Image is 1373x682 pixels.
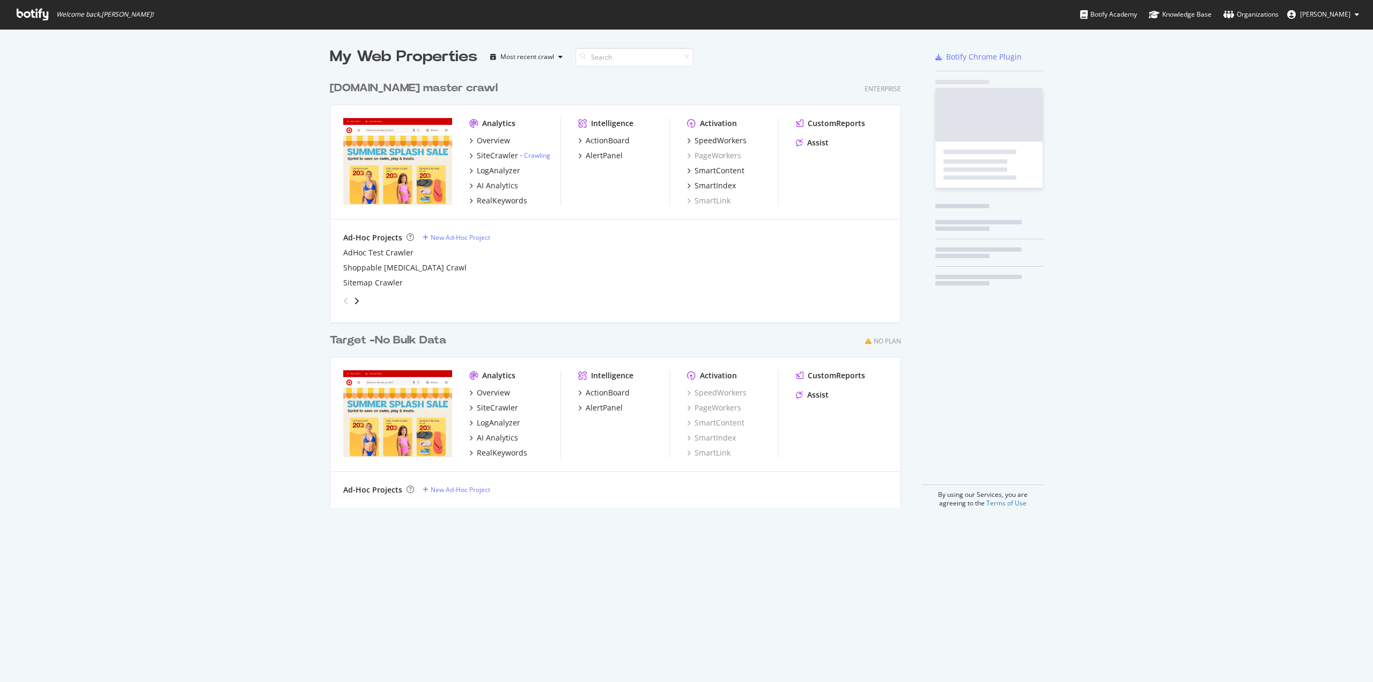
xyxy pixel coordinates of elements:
a: AdHoc Test Crawler [343,247,414,258]
a: CustomReports [796,370,865,381]
div: Most recent crawl [500,54,554,60]
div: CustomReports [808,370,865,381]
a: RealKeywords [469,448,527,458]
a: SpeedWorkers [687,135,747,146]
div: angle-left [339,292,353,310]
a: SmartIndex [687,180,736,191]
div: Activation [700,118,737,129]
a: Crawling [524,151,550,160]
div: Analytics [482,370,515,381]
div: SmartIndex [695,180,736,191]
a: AlertPanel [578,402,623,413]
div: AlertPanel [586,150,623,161]
div: [DOMAIN_NAME] master crawl [330,80,498,96]
div: Intelligence [591,118,633,129]
div: CustomReports [808,118,865,129]
img: targetsecondary.com [343,370,452,457]
div: Botify Academy [1080,9,1137,20]
a: Botify Chrome Plugin [935,52,1022,62]
a: SiteCrawler- Crawling [469,150,550,161]
a: CustomReports [796,118,865,129]
a: Overview [469,387,510,398]
a: AI Analytics [469,432,518,443]
a: SmartLink [687,195,730,206]
div: Assist [807,137,829,148]
div: RealKeywords [477,448,527,458]
div: ActionBoard [586,387,630,398]
a: Terms of Use [986,498,1027,508]
a: [DOMAIN_NAME] master crawl [330,80,502,96]
div: Ad-Hoc Projects [343,485,402,495]
div: Ad-Hoc Projects [343,232,402,243]
div: Target -No Bulk Data [330,333,446,348]
a: LogAnalyzer [469,165,520,176]
img: www.target.com [343,118,452,205]
a: Assist [796,390,829,400]
div: LogAnalyzer [477,165,520,176]
div: By using our Services, you are agreeing to the [922,485,1043,508]
div: Assist [807,390,829,400]
div: SiteCrawler [477,402,518,413]
button: Most recent crawl [486,48,567,65]
a: SmartLink [687,448,730,458]
a: ActionBoard [578,387,630,398]
a: Overview [469,135,510,146]
a: SmartIndex [687,432,736,443]
a: PageWorkers [687,402,741,413]
a: Target -No Bulk Data [330,333,451,348]
a: AI Analytics [469,180,518,191]
a: New Ad-Hoc Project [423,233,490,242]
div: Organizations [1223,9,1279,20]
a: Shoppable [MEDICAL_DATA] Crawl [343,262,467,273]
div: SpeedWorkers [695,135,747,146]
a: RealKeywords [469,195,527,206]
div: ActionBoard [586,135,630,146]
span: Welcome back, [PERSON_NAME] ! [56,10,153,19]
div: Overview [477,135,510,146]
a: LogAnalyzer [469,417,520,428]
a: SiteCrawler [469,402,518,413]
div: grid [330,68,910,508]
span: Eric Cason [1300,10,1350,19]
div: AI Analytics [477,432,518,443]
div: Botify Chrome Plugin [946,52,1022,62]
input: Search [575,48,693,67]
div: SiteCrawler [477,150,518,161]
div: New Ad-Hoc Project [431,233,490,242]
div: No Plan [874,336,901,346]
div: LogAnalyzer [477,417,520,428]
a: AlertPanel [578,150,623,161]
div: Activation [700,370,737,381]
div: SmartContent [695,165,744,176]
a: ActionBoard [578,135,630,146]
div: angle-right [353,296,360,306]
div: New Ad-Hoc Project [431,485,490,494]
div: Enterprise [865,84,901,93]
a: New Ad-Hoc Project [423,485,490,494]
a: SpeedWorkers [687,387,747,398]
a: SmartContent [687,417,744,428]
div: RealKeywords [477,195,527,206]
div: Intelligence [591,370,633,381]
div: My Web Properties [330,46,477,68]
a: SmartContent [687,165,744,176]
a: PageWorkers [687,150,741,161]
div: AlertPanel [586,402,623,413]
div: Knowledge Base [1149,9,1212,20]
a: Assist [796,137,829,148]
div: AI Analytics [477,180,518,191]
a: Sitemap Crawler [343,277,403,288]
div: - [520,151,550,160]
button: [PERSON_NAME] [1279,6,1368,23]
div: Overview [477,387,510,398]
